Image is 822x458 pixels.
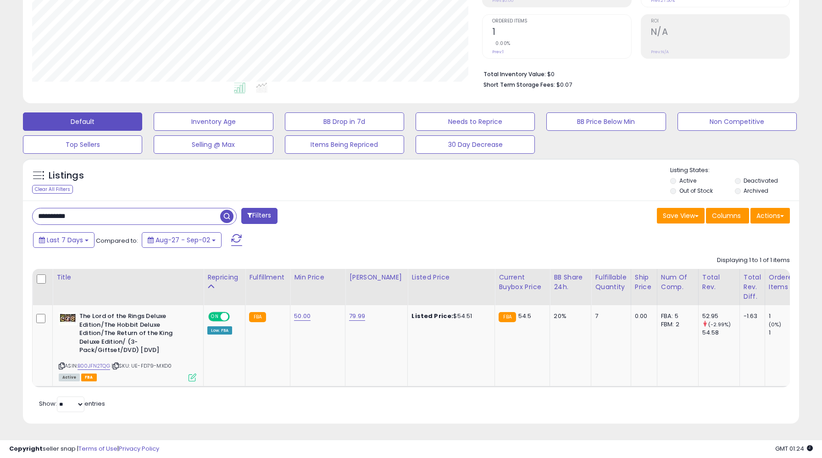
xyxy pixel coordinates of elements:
div: 7 [595,312,623,320]
div: Num of Comp. [661,273,694,292]
span: All listings currently available for purchase on Amazon [59,374,80,381]
span: OFF [228,313,243,321]
small: Prev: N/A [651,49,669,55]
div: Fulfillment [249,273,286,282]
div: Clear All Filters [32,185,73,194]
div: Total Rev. [702,273,736,292]
span: Ordered Items [492,19,631,24]
small: 0.00% [492,40,511,47]
button: Default [23,112,142,131]
div: [PERSON_NAME] [349,273,404,282]
a: Privacy Policy [119,444,159,453]
small: (-2.99%) [708,321,731,328]
button: Items Being Repriced [285,135,404,154]
div: Listed Price [411,273,491,282]
button: Selling @ Max [154,135,273,154]
div: ASIN: [59,312,196,380]
span: Last 7 Days [47,235,83,245]
div: 54.58 [702,329,739,337]
a: 50.00 [294,312,311,321]
button: Filters [241,208,277,224]
button: BB Drop in 7d [285,112,404,131]
div: Low. FBA [207,326,232,335]
span: $0.07 [556,80,572,89]
label: Deactivated [744,177,778,184]
span: ROI [651,19,789,24]
div: Repricing [207,273,241,282]
a: Terms of Use [78,444,117,453]
div: Ship Price [635,273,653,292]
button: BB Price Below Min [546,112,666,131]
small: Prev: 1 [492,49,504,55]
b: The Lord of the Rings Deluxe Edition/The Hobbit Deluxe Edition/The Return of the King Deluxe Edit... [79,312,191,357]
li: $0 [483,68,783,79]
button: Aug-27 - Sep-02 [142,232,222,248]
div: Ordered Items [769,273,802,292]
h2: N/A [651,27,789,39]
p: Listing States: [670,166,799,175]
span: ON [209,313,221,321]
button: Needs to Reprice [416,112,535,131]
div: 52.95 [702,312,739,320]
b: Short Term Storage Fees: [483,81,555,89]
label: Active [679,177,696,184]
strong: Copyright [9,444,43,453]
div: $54.51 [411,312,488,320]
button: Columns [706,208,749,223]
a: B00JFN2TQG [78,362,110,370]
button: Last 7 Days [33,232,94,248]
div: -1.63 [744,312,758,320]
button: Inventory Age [154,112,273,131]
span: 54.5 [518,312,532,320]
div: FBM: 2 [661,320,691,329]
span: Compared to: [96,236,138,245]
img: 51gvmajORRL._SL40_.jpg [59,312,77,325]
div: BB Share 24h. [554,273,587,292]
small: FBA [499,312,516,322]
small: FBA [249,312,266,322]
div: 20% [554,312,584,320]
label: Archived [744,187,768,195]
div: Fulfillable Quantity [595,273,627,292]
span: | SKU: UE-FD79-MXD0 [111,362,172,369]
button: Actions [750,208,790,223]
div: Displaying 1 to 1 of 1 items [717,256,790,265]
h5: Listings [49,169,84,182]
span: 2025-09-10 01:24 GMT [775,444,813,453]
b: Total Inventory Value: [483,70,546,78]
div: 0.00 [635,312,650,320]
span: Columns [712,211,741,220]
button: Top Sellers [23,135,142,154]
span: Aug-27 - Sep-02 [156,235,210,245]
div: 1 [769,312,806,320]
div: Total Rev. Diff. [744,273,761,302]
button: Save View [657,208,705,223]
h2: 1 [492,27,631,39]
button: 30 Day Decrease [416,135,535,154]
a: 79.99 [349,312,365,321]
div: FBA: 5 [661,312,691,320]
small: (0%) [769,321,782,328]
div: seller snap | | [9,445,159,453]
div: Current Buybox Price [499,273,546,292]
div: 1 [769,329,806,337]
div: Title [56,273,200,282]
div: Min Price [294,273,341,282]
label: Out of Stock [679,187,713,195]
b: Listed Price: [411,312,453,320]
span: Show: entries [39,399,105,408]
span: FBA [81,374,97,381]
button: Non Competitive [678,112,797,131]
